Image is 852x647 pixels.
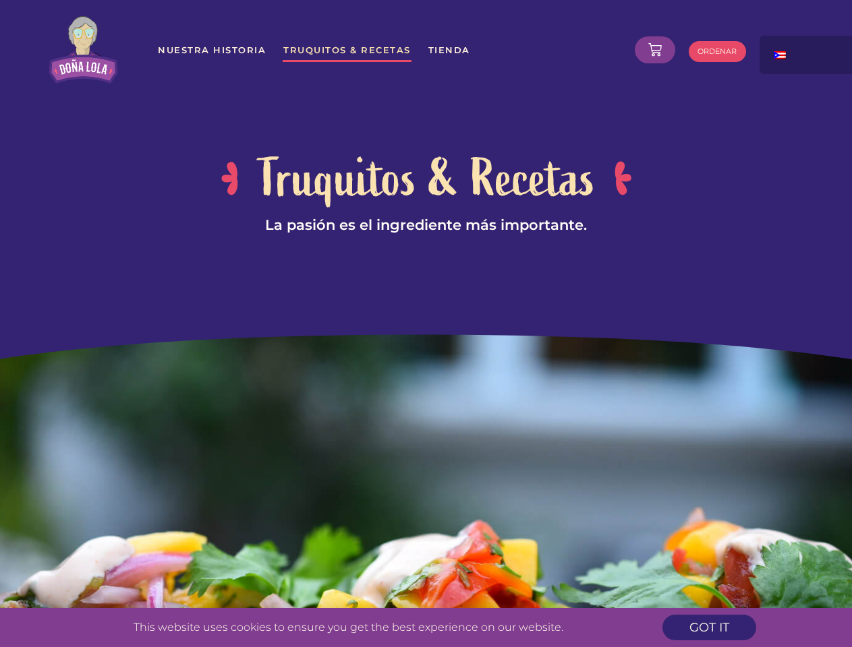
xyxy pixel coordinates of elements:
[157,38,266,62] a: Nuestra Historia
[49,214,804,237] p: La pasión es el ingrediente más importante.
[49,622,650,633] p: This website uses cookies to ensure you get the best experience on our website.
[774,51,786,59] img: Spanish
[157,38,625,62] nav: Menu
[258,144,596,214] h2: Truquitos & Recetas
[689,621,729,634] span: got it
[662,615,756,640] a: got it
[428,38,471,62] a: Tienda
[698,48,737,55] span: ORDENAR
[283,38,411,62] a: Truquitos & Recetas
[689,41,746,62] a: ORDENAR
